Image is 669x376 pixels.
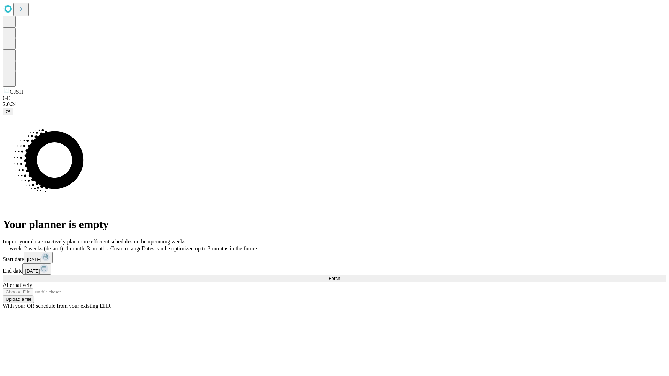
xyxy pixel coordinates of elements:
span: Proactively plan more efficient schedules in the upcoming weeks. [40,238,187,244]
div: End date [3,263,666,275]
div: GEI [3,95,666,101]
span: Custom range [110,245,141,251]
span: @ [6,109,10,114]
button: [DATE] [24,252,53,263]
span: With your OR schedule from your existing EHR [3,303,111,309]
button: @ [3,108,13,115]
span: 2 weeks (default) [24,245,63,251]
span: Import your data [3,238,40,244]
span: Fetch [329,276,340,281]
button: Upload a file [3,296,34,303]
span: 3 months [87,245,108,251]
button: Fetch [3,275,666,282]
span: 1 month [66,245,84,251]
span: 1 week [6,245,22,251]
span: Alternatively [3,282,32,288]
span: [DATE] [27,257,41,262]
div: 2.0.241 [3,101,666,108]
span: Dates can be optimized up to 3 months in the future. [141,245,258,251]
button: [DATE] [22,263,51,275]
span: [DATE] [25,268,40,274]
div: Start date [3,252,666,263]
h1: Your planner is empty [3,218,666,231]
span: GJSH [10,89,23,95]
